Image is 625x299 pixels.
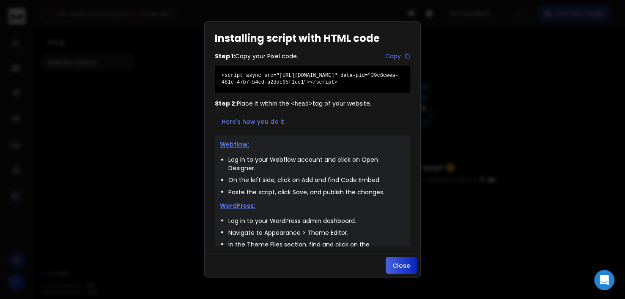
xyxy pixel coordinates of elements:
h3: WordPress : [220,201,405,209]
span: Step 2: [215,99,237,108]
button: Close [386,257,417,274]
li: Log in to your Webflow account and click on Open Designer. [228,155,397,172]
p: Copy your Pixel code. [215,52,298,60]
li: Navigate to Appearance > Theme Editor. [228,228,397,236]
h1: Installing script with HTML code [205,22,420,45]
h3: Webflow : [220,140,405,149]
li: Paste the script, click Save, and publish the changes. [228,188,397,196]
span: Step 1: [215,52,235,60]
p: Place it within the tag of your website. [215,99,410,108]
code: <head> [291,101,312,107]
div: Open Intercom Messenger [594,270,614,290]
code: <script async src="[URL][DOMAIN_NAME]" data-pid="39c8ceea-481c-47b7-b4cd-a2ddc95f1cc1"></script> [222,73,398,85]
li: On the left side, click on Add and find Code Embed. [228,176,397,184]
button: Copy [385,52,410,60]
li: Log in to your WordPress admin dashboard. [228,216,397,225]
li: In the Theme Files section, find and click on the header.php file. [228,240,397,257]
button: Here's how you do it [215,113,291,130]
